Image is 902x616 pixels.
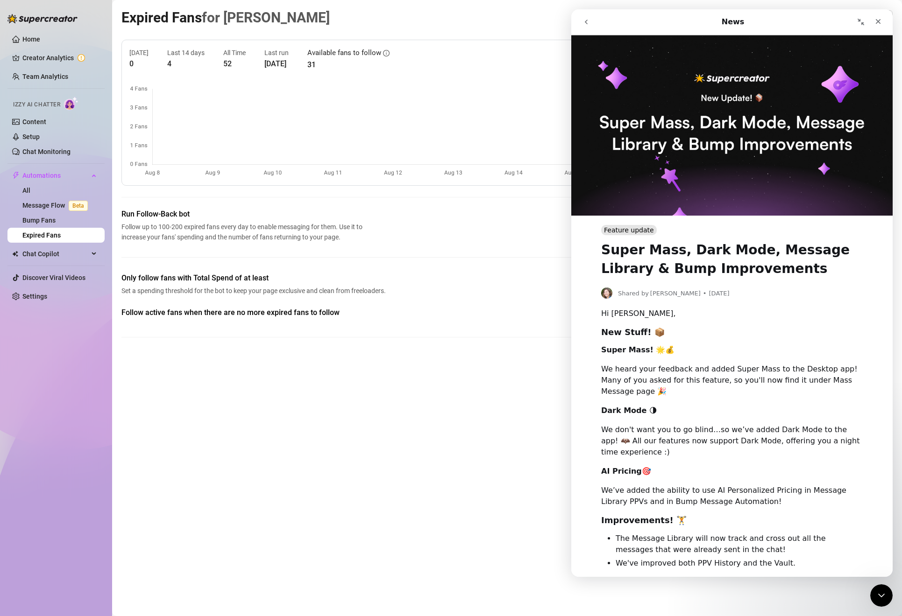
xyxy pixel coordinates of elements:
[121,273,389,284] span: Only follow fans with Total Spend of at least
[264,58,289,70] article: [DATE]
[167,58,205,70] article: 4
[64,97,78,110] img: AI Chatter
[121,7,330,28] article: Expired Fans
[129,58,149,70] article: 0
[69,201,88,211] span: Beta
[7,14,78,23] img: logo-BBDzfeDw.svg
[22,274,85,281] a: Discover Viral Videos
[223,58,246,70] article: 52
[307,59,390,70] article: 31
[307,48,381,59] article: Available fans to follow
[13,100,60,109] span: Izzy AI Chatter
[121,307,389,318] span: Follow active fans when there are no more expired fans to follow
[22,133,40,140] a: Setup
[121,222,366,242] span: Follow up to 100-200 expired fans every day to enable messaging for them. Use it to increase your...
[22,73,68,80] a: Team Analytics
[22,168,89,183] span: Automations
[22,148,71,155] a: Chat Monitoring
[22,50,97,65] a: Creator Analytics exclamation-circle
[22,202,92,209] a: Message FlowBeta
[12,172,20,179] span: thunderbolt
[22,293,47,300] a: Settings
[121,209,366,220] span: Run Follow-Back bot
[571,9,893,577] iframe: Intercom live chat
[22,118,46,126] a: Content
[12,251,18,257] img: Chat Copilot
[167,48,205,58] article: Last 14 days
[202,9,330,26] span: for [PERSON_NAME]
[383,50,390,56] span: info-circle
[223,48,246,58] article: All Time
[22,187,30,194] a: All
[264,48,289,58] article: Last run
[22,217,56,224] a: Bump Fans
[22,35,40,43] a: Home
[22,231,61,239] a: Expired Fans
[121,286,389,296] span: Set a spending threshold for the bot to keep your page exclusive and clean from freeloaders.
[129,48,149,58] article: [DATE]
[870,584,893,607] iframe: Intercom live chat
[22,246,89,261] span: Chat Copilot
